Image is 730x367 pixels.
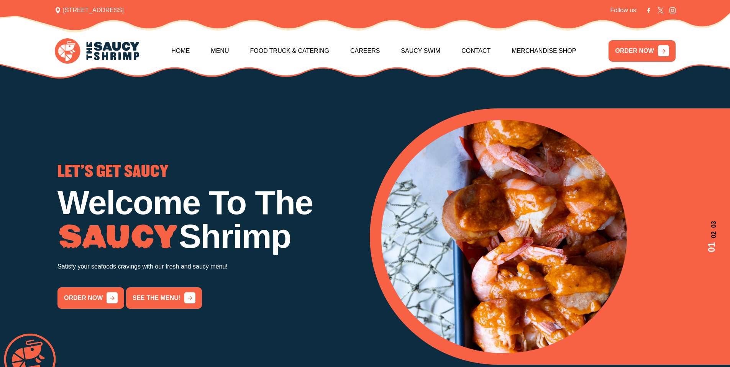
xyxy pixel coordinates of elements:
a: Home [171,34,190,67]
span: [STREET_ADDRESS] [55,6,124,15]
span: 02 [705,231,719,238]
img: Image [57,224,179,249]
img: logo [55,38,139,64]
div: 1 / 3 [381,120,719,353]
span: Follow us: [610,6,638,15]
a: Saucy Swim [401,34,440,67]
p: Satisfy your seafoods cravings with our fresh and saucy menu! [57,261,361,272]
a: order now [57,287,124,309]
a: ORDER NOW [609,40,675,62]
span: 01 [705,242,719,252]
a: Merchandise Shop [512,34,576,67]
img: Banner Image [381,120,627,353]
a: See the menu! [126,287,202,309]
a: Contact [461,34,490,67]
div: 1 / 3 [57,164,361,308]
span: LET'S GET SAUCY [57,164,169,180]
a: Menu [211,34,229,67]
a: Food Truck & Catering [250,34,329,67]
h1: Welcome To The Shrimp [57,186,361,253]
a: Careers [350,34,380,67]
span: 03 [705,221,719,228]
